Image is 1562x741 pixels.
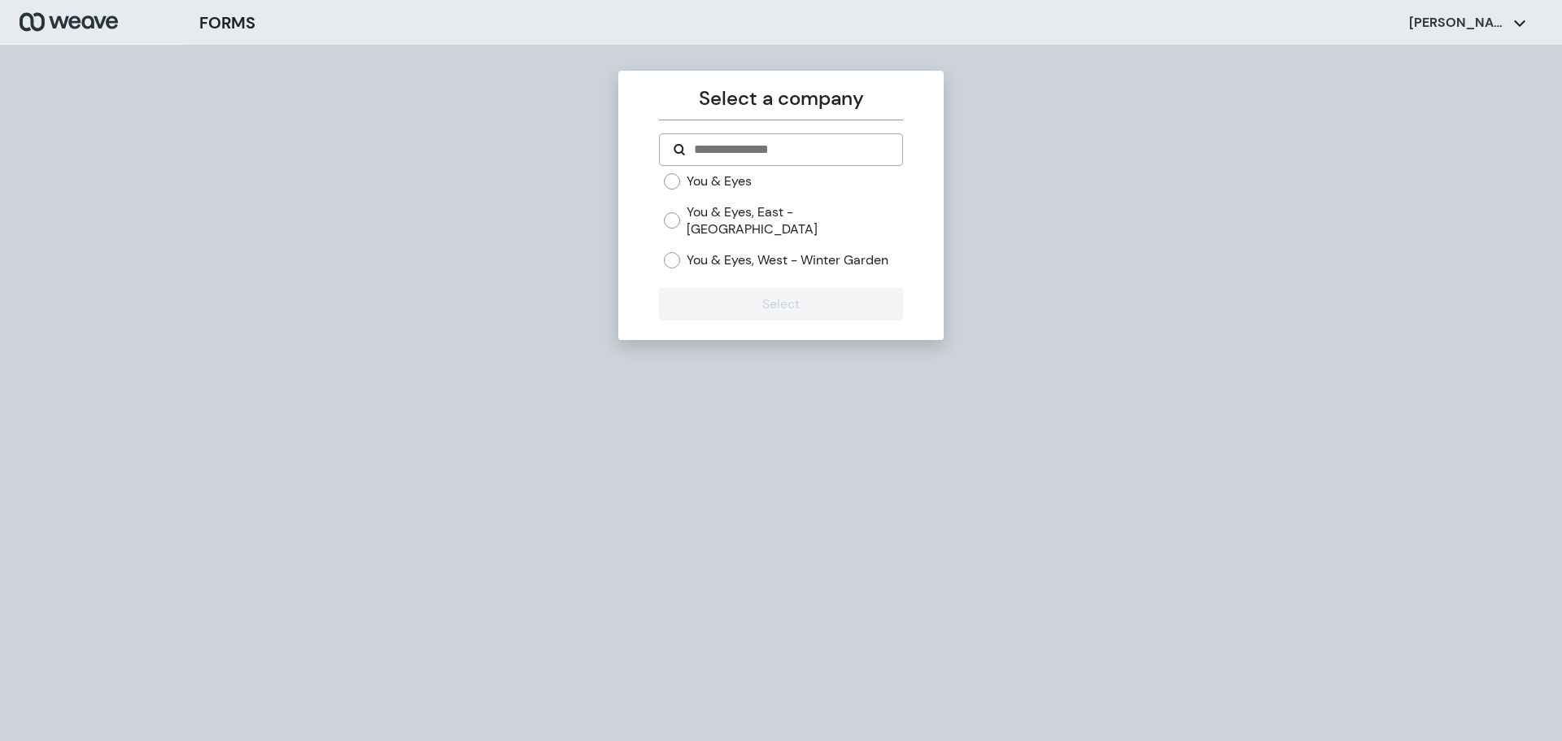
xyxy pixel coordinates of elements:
label: You & Eyes, West - Winter Garden [687,251,888,269]
input: Search [692,140,888,159]
p: Select a company [659,84,902,113]
h3: FORMS [199,11,255,35]
p: [PERSON_NAME] [1409,14,1507,32]
label: You & Eyes, East - [GEOGRAPHIC_DATA] [687,203,902,238]
button: Select [659,288,902,320]
label: You & Eyes [687,172,752,190]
